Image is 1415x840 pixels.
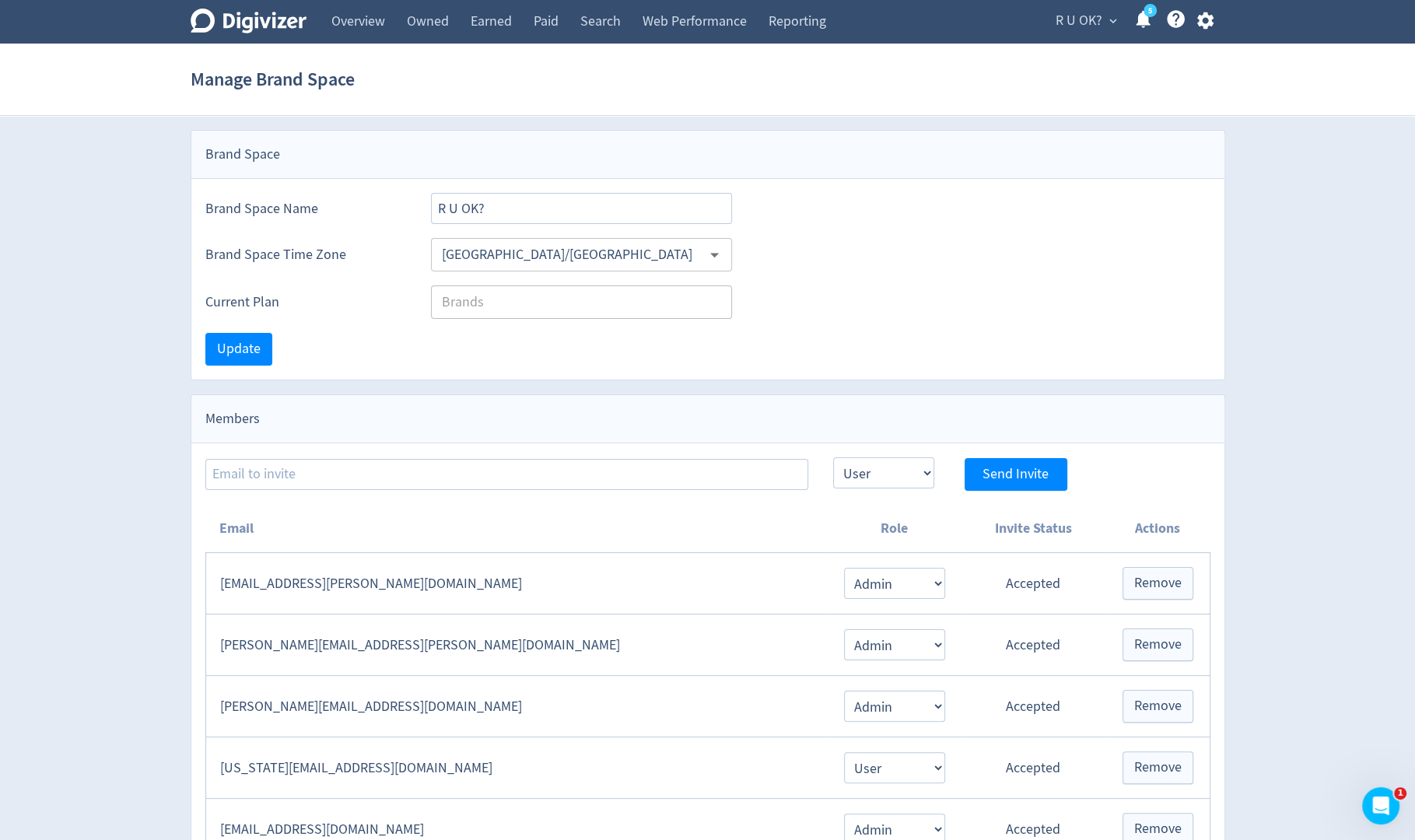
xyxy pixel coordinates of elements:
span: Remove [1134,699,1182,713]
td: [PERSON_NAME][EMAIL_ADDRESS][DOMAIN_NAME] [205,676,828,737]
button: R U OK? [1050,9,1121,33]
button: Remove [1123,628,1193,661]
a: 5 [1144,4,1157,17]
span: 1 [1394,787,1406,800]
label: Current Plan [205,292,406,312]
label: Brand Space Time Zone [205,245,406,264]
input: Brand Space [431,193,733,224]
input: Email to invite [205,459,808,490]
button: Update [205,333,272,366]
button: Open [702,243,727,267]
input: Select Timezone [436,243,702,267]
div: Members [191,395,1224,443]
text: 5 [1147,5,1151,16]
span: expand_more [1106,14,1120,28]
td: [EMAIL_ADDRESS][PERSON_NAME][DOMAIN_NAME] [205,553,828,614]
td: Accepted [961,737,1106,799]
button: Remove [1123,567,1193,600]
span: Remove [1134,576,1182,590]
label: Brand Space Name [205,199,406,219]
button: Send Invite [965,458,1067,491]
th: Invite Status [961,505,1106,553]
td: Accepted [961,676,1106,737]
th: Actions [1106,505,1210,553]
span: Remove [1134,822,1182,836]
td: [US_STATE][EMAIL_ADDRESS][DOMAIN_NAME] [205,737,828,799]
button: Remove [1123,751,1193,784]
div: Brand Space [191,131,1224,179]
span: Update [217,342,261,356]
button: Remove [1123,690,1193,723]
span: R U OK? [1056,9,1102,33]
span: Send Invite [982,467,1049,481]
th: Role [828,505,960,553]
td: Accepted [961,614,1106,676]
th: Email [205,505,828,553]
span: Remove [1134,761,1182,775]
td: Accepted [961,553,1106,614]
iframe: Intercom live chat [1362,787,1399,824]
td: [PERSON_NAME][EMAIL_ADDRESS][PERSON_NAME][DOMAIN_NAME] [205,614,828,676]
span: Remove [1134,638,1182,652]
h1: Manage Brand Space [191,54,355,104]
